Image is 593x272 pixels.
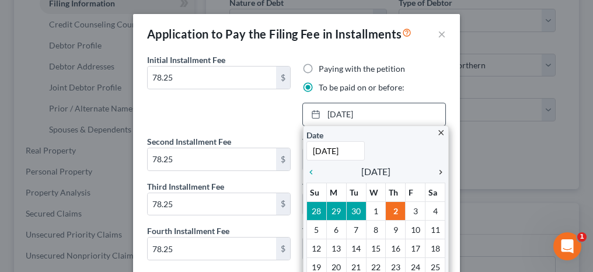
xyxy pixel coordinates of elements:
[306,165,322,179] a: chevron_left
[307,239,327,257] td: 12
[386,220,406,239] td: 9
[276,67,290,89] div: $
[326,239,346,257] td: 13
[346,183,366,201] th: Tu
[425,220,445,239] td: 11
[553,232,581,260] iframe: Intercom live chat
[366,183,386,201] th: W
[319,82,404,93] label: To be paid on or before:
[346,239,366,257] td: 14
[276,193,290,215] div: $
[425,183,445,201] th: Sa
[148,238,276,260] input: 0.00
[438,27,446,41] button: ×
[430,165,445,179] a: chevron_right
[406,183,425,201] th: F
[361,165,390,179] span: [DATE]
[326,220,346,239] td: 6
[406,239,425,257] td: 17
[147,225,229,237] label: Fourth Installment Fee
[437,128,445,137] i: close
[276,148,290,170] div: $
[147,135,231,148] label: Second Installment Fee
[425,201,445,220] td: 4
[430,168,445,177] i: chevron_right
[306,141,365,161] input: 1/1/2013
[148,148,276,170] input: 0.00
[406,220,425,239] td: 10
[307,183,327,201] th: Su
[346,201,366,220] td: 30
[437,125,445,139] a: close
[147,180,224,193] label: Third Installment Fee
[577,232,587,242] span: 1
[148,193,276,215] input: 0.00
[147,54,225,66] label: Initial Installment Fee
[386,183,406,201] th: Th
[326,201,346,220] td: 29
[276,238,290,260] div: $
[326,183,346,201] th: M
[303,103,445,125] a: [DATE]
[346,220,366,239] td: 7
[307,201,327,220] td: 28
[366,239,386,257] td: 15
[406,201,425,220] td: 3
[302,135,388,148] label: To be paid on or before:
[366,201,386,220] td: 1
[386,201,406,220] td: 2
[319,63,405,75] label: Paying with the petition
[425,239,445,257] td: 18
[366,220,386,239] td: 8
[386,239,406,257] td: 16
[147,26,411,42] div: Application to Pay the Filing Fee in Installments
[307,220,327,239] td: 5
[306,129,323,141] label: Date
[306,168,322,177] i: chevron_left
[148,67,276,89] input: 0.00
[302,225,388,237] label: To be paid on or before:
[302,180,388,193] label: To be paid on or before:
